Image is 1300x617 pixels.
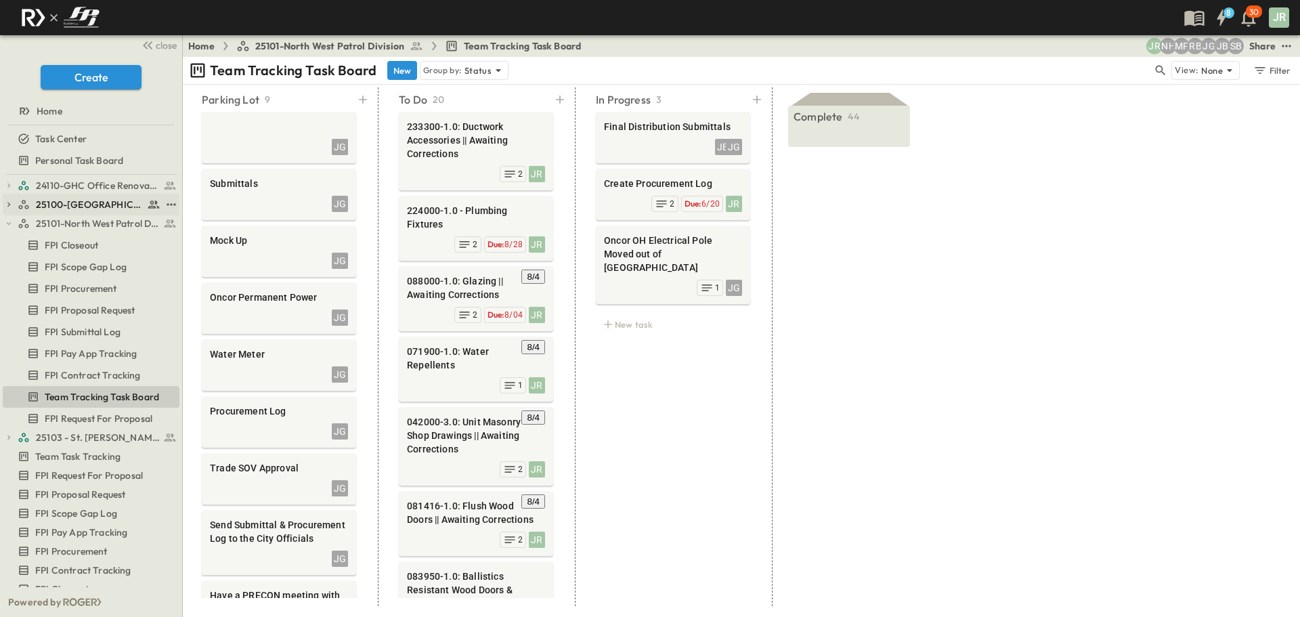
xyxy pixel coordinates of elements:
span: Task Center [35,132,87,146]
nav: breadcrumbs [188,39,589,53]
p: In Progress [596,91,651,108]
button: Tracking Date Menu [521,340,545,354]
button: test [1278,38,1295,54]
span: FPI Contract Tracking [35,563,131,577]
a: 24110-GHC Office Renovations [18,176,177,195]
span: 2 [518,534,523,545]
a: FPI Scope Gap Log [3,504,177,523]
a: FPI Submittal Log [3,322,177,341]
span: FPI Proposal Request [45,303,135,317]
span: Oncor Permanent Power [210,291,348,304]
div: Trade SOV ApprovalJG [202,453,356,505]
span: 25103 - St. [PERSON_NAME] Phase 2 [36,431,160,444]
div: Tracking Date Menu071900-1.0: Water RepellentsJR1 [399,337,553,402]
div: Team Tracking Task Boardtest [3,386,179,408]
div: FPI Contract Trackingtest [3,364,179,386]
div: JR [529,377,545,393]
span: FPI Proposal Request [35,488,125,501]
h6: 8 [1226,7,1231,18]
span: FPI Request For Proposal [45,412,152,425]
a: Home [3,102,177,121]
span: Have a PRECON meeting with BP2 Trades [210,589,348,616]
a: 25101-North West Patrol Division [236,39,423,53]
button: Tracking Date Menu [521,410,545,425]
span: Team Tracking Task Board [45,390,159,404]
button: Filter [1248,61,1295,80]
div: Team Task Trackingtest [3,446,179,467]
span: Mock Up [210,234,348,247]
span: Submittals [210,177,348,190]
span: 8/04 [504,310,523,320]
div: JR [529,461,545,477]
a: Team Tracking Task Board [3,387,177,406]
div: FPI Pay App Trackingtest [3,522,179,543]
div: Nila Hutcheson (nhutcheson@fpibuilders.com) [1160,38,1176,54]
div: FPI Scope Gap Logtest [3,503,179,524]
span: 25101-North West Patrol Division [255,39,404,53]
button: test [163,196,179,213]
a: FPI Procurement [3,542,177,561]
span: 081416-1.0: Flush Wood Doors || Awaiting Corrections [407,499,545,526]
span: FPI Procurement [35,545,108,558]
span: FPI Contract Tracking [45,368,141,382]
div: JG [332,139,348,155]
div: JR [1269,7,1289,28]
button: Tracking Date Menu [521,270,545,284]
div: FPI Contract Trackingtest [3,559,179,581]
a: FPI Request For Proposal [3,409,177,428]
span: Team Task Tracking [35,450,121,463]
span: FPI Closeout [45,238,98,252]
div: JG [332,310,348,326]
p: 30 [1249,7,1259,18]
div: FPI Procurementtest [3,540,179,562]
span: / [532,272,535,282]
a: FPI Scope Gap Log [3,257,177,276]
p: View: [1175,63,1198,78]
p: 3 [656,93,662,106]
span: 8 [527,342,532,352]
div: Tracking Date Menu088000-1.0: Glazing || Awaiting CorrectionsJRDue:8/042 [399,266,553,331]
span: / [532,496,535,507]
span: 071900-1.0: Water Repellents [407,345,545,372]
a: Home [188,39,215,53]
span: Trade SOV Approval [210,461,348,475]
div: Send Submittal & Procurement Log to the City OfficialsJG [202,510,356,575]
button: Create [41,65,142,89]
span: Due: [685,198,701,209]
a: FPI Pay App Tracking [3,344,177,363]
a: FPI Proposal Request [3,485,177,504]
a: Personal Task Board [3,151,177,170]
button: close [136,35,179,54]
div: Jayden Ramirez (jramirez@fpibuilders.com) [1146,38,1163,54]
button: Tracking Date Menu [521,494,545,509]
div: JR [726,196,742,212]
p: Complete [794,108,842,125]
span: Oncor OH Electrical Pole Moved out of [GEOGRAPHIC_DATA] [604,234,742,274]
div: Tracking Date Menu042000-3.0: Unit Masonry Shop Drawings || Awaiting CorrectionsJR2 [399,407,553,486]
span: Send Submittal & Procurement Log to the City Officials [210,518,348,545]
span: 2 [518,169,523,179]
div: 25100-Vanguard Prep Schooltest [3,194,179,215]
div: New task [596,315,750,334]
div: 24110-GHC Office Renovationstest [3,175,179,196]
span: 2 [473,310,477,320]
div: FPI Request For Proposaltest [3,408,179,429]
div: Mock UpJG [202,226,356,277]
a: FPI Proposal Request [3,301,177,320]
span: 25101-North West Patrol Division [36,217,160,230]
span: 24110-GHC Office Renovations [36,179,160,192]
div: Josh Gille (jgille@fpibuilders.com) [1200,38,1217,54]
a: Team Task Tracking [3,447,177,466]
span: / [532,342,535,352]
span: 088000-1.0: Glazing || Awaiting Corrections [407,274,545,301]
span: 8/28 [504,240,523,249]
span: FPI Request For Proposal [35,469,143,482]
div: Tracking Date Menu081416-1.0: Flush Wood Doors || Awaiting CorrectionsJR2 [399,491,553,556]
span: 083950-1.0: Ballistics Resistant Wood Doors & Frames || Awaiting Corrections [407,570,545,610]
span: FPI Closeout [35,582,89,596]
span: 4 [535,342,540,352]
span: 4 [535,412,540,423]
a: FPI Contract Tracking [3,561,177,580]
div: FPI Pay App Trackingtest [3,343,179,364]
span: 8 [527,496,532,507]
